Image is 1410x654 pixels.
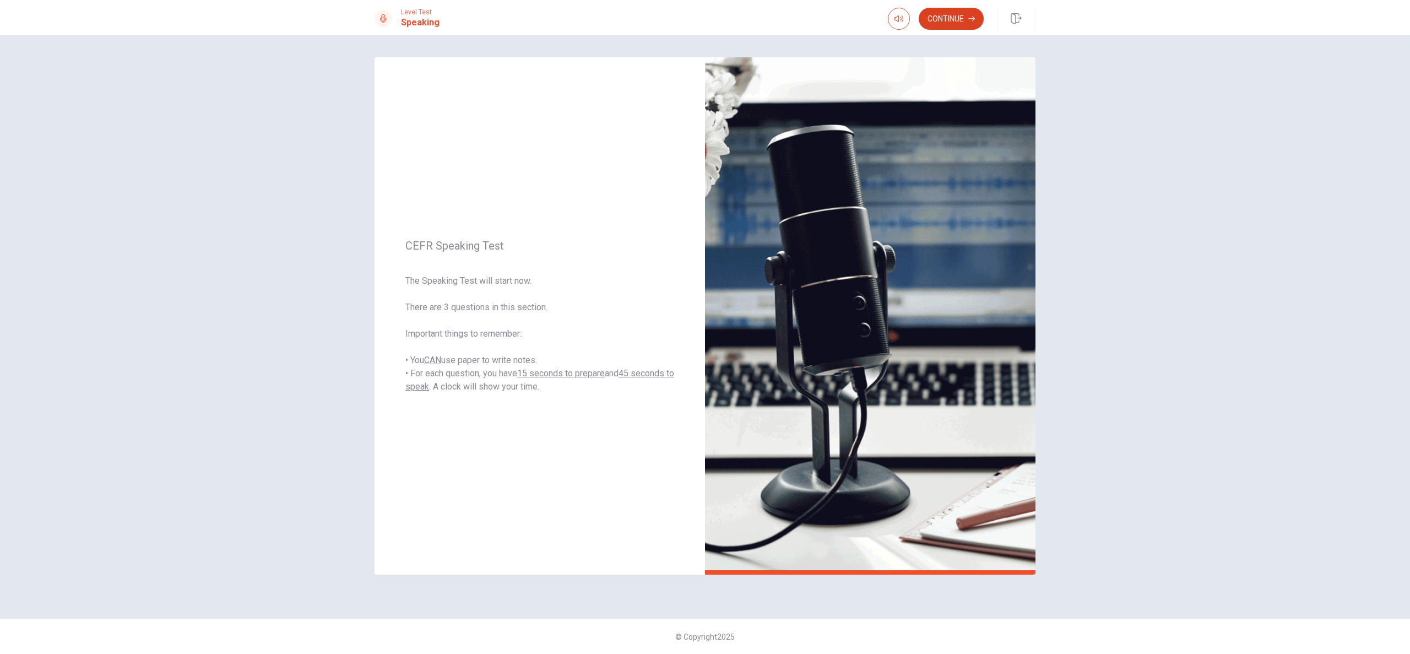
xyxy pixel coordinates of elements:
[675,633,735,641] span: © Copyright 2025
[401,8,440,16] span: Level Test
[517,368,605,379] u: 15 seconds to prepare
[919,8,984,30] button: Continue
[405,239,674,252] span: CEFR Speaking Test
[405,274,674,393] span: The Speaking Test will start now. There are 3 questions in this section. Important things to reme...
[405,368,674,392] u: 45 seconds to speak
[424,355,441,365] u: CAN
[401,16,440,29] h1: Speaking
[705,57,1035,575] img: speaking intro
